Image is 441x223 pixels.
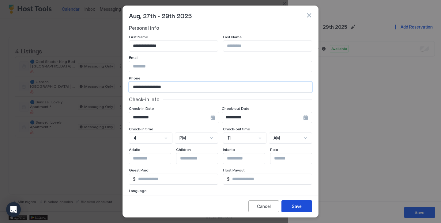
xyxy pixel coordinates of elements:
[176,153,227,164] input: Input Field
[223,168,245,172] span: Host Payout
[133,176,136,182] span: $
[129,147,140,152] span: Adults
[129,112,210,123] input: Input Field
[223,127,250,131] span: Check-out time
[129,35,148,39] span: First Name
[176,147,191,152] span: Children
[129,96,160,102] span: Check-in info
[222,106,249,111] span: Check-out Date
[129,153,179,164] input: Input Field
[248,200,279,212] button: Cancel
[223,153,273,164] input: Input Field
[292,203,302,210] div: Save
[222,112,303,123] input: Input Field
[129,11,192,20] span: Aug, 27th - 29th 2025
[136,174,218,184] input: Input Field
[230,174,312,184] input: Input Field
[129,127,153,131] span: Check-in time
[273,135,280,141] span: AM
[257,203,271,210] div: Cancel
[223,147,235,152] span: Infants
[179,135,186,141] span: PM
[281,200,312,212] button: Save
[129,168,149,172] span: Guest Paid
[129,25,159,31] span: Personal info
[129,82,312,92] input: Input Field
[270,147,278,152] span: Pets
[129,106,154,111] span: Check-in Date
[270,153,321,164] input: Input Field
[129,76,140,80] span: Phone
[134,135,137,141] span: 4
[227,176,230,182] span: $
[223,41,312,51] input: Input Field
[129,41,218,51] input: Input Field
[228,135,231,141] span: 11
[129,55,138,60] span: Email
[6,202,21,217] div: Open Intercom Messenger
[223,35,242,39] span: Last Name
[129,61,312,72] input: Input Field
[129,188,146,193] span: Language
